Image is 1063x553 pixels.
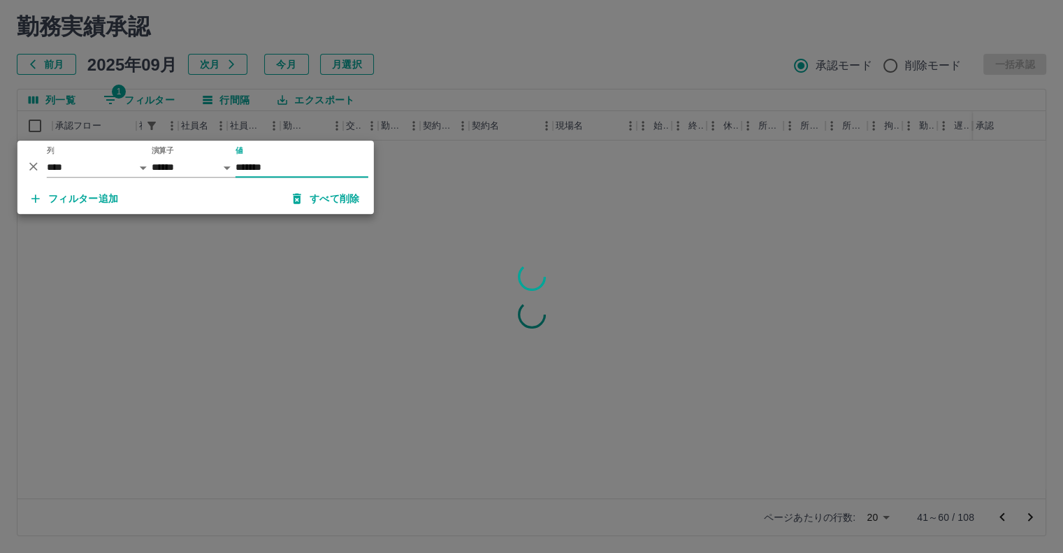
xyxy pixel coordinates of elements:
button: すべて削除 [282,186,371,211]
button: 削除 [23,156,44,177]
label: 値 [236,145,243,156]
label: 演算子 [152,145,174,156]
label: 列 [47,145,55,156]
button: フィルター追加 [20,186,130,211]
